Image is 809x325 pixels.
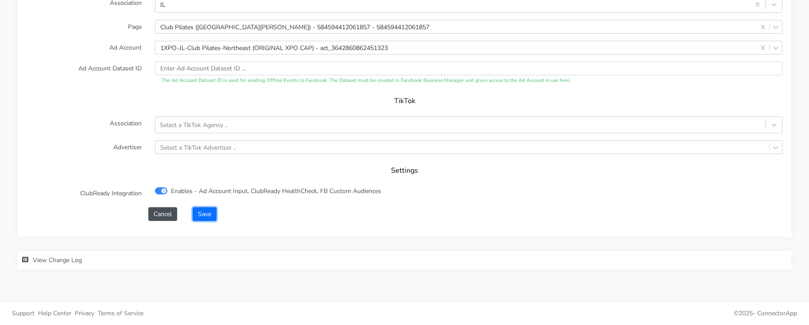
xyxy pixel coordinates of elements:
span: Help Center [38,309,71,317]
span: ConnectorApp [757,309,797,317]
label: Association [20,116,148,133]
span: View Change Log [33,256,82,264]
label: Enables - Ad Account Input, ClubReady HealthCheck, FB Custom Audiences [171,186,381,196]
label: Advertiser [20,140,148,154]
button: Cancel [148,207,177,221]
p: © 2025 - [411,309,797,318]
label: Ad Account [20,41,148,54]
h5: Settings [35,166,774,175]
div: The Ad Account Dataset ID is used for sending Offline Events to Facebook. The Dataset must be cre... [155,77,782,85]
span: Terms of Service [98,309,143,317]
input: Enter Ad Account Dataset ID ... [155,62,782,75]
label: Ad Account Dataset ID [20,62,148,85]
label: Page [20,20,148,34]
button: Save [193,207,217,221]
div: 1XPO-JL-Club Pilates-Northeast (ORIGINAL XPO CAP) - act_3642860862451323 [160,43,388,52]
span: Privacy [75,309,94,317]
div: Select a TikTok Advertiser .. [160,143,236,152]
div: Select a TikTok Agency .. [160,120,228,130]
div: Club Pilates ([GEOGRAPHIC_DATA][PERSON_NAME]) - 584594412061857 - 584594412061857 [160,22,430,31]
span: Support [12,309,35,317]
h5: TikTok [35,97,774,105]
label: ClubReady Integration [20,186,148,200]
